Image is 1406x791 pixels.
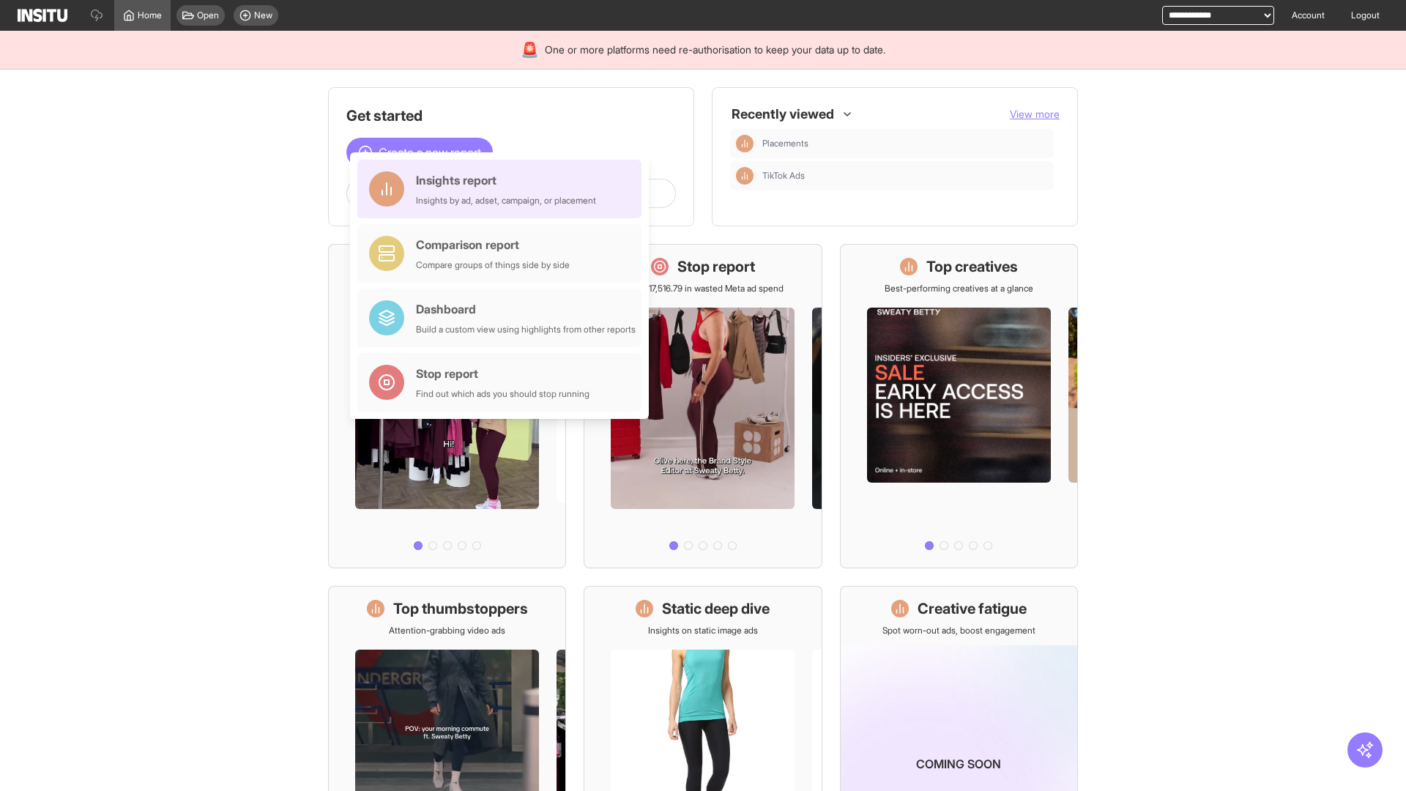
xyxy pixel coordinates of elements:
div: Insights by ad, adset, campaign, or placement [416,195,596,207]
span: Create a new report [379,144,481,161]
span: Placements [762,138,1048,149]
div: Find out which ads you should stop running [416,388,589,400]
span: Home [138,10,162,21]
div: Insights [736,135,754,152]
p: Save £17,516.79 in wasted Meta ad spend [622,283,784,294]
h1: Stop report [677,256,755,277]
div: Stop report [416,365,589,382]
a: What's live nowSee all active ads instantly [328,244,566,568]
a: Top creativesBest-performing creatives at a glance [840,244,1078,568]
div: Insights [736,167,754,185]
h1: Top thumbstoppers [393,598,528,619]
span: TikTok Ads [762,170,1048,182]
span: TikTok Ads [762,170,805,182]
p: Attention-grabbing video ads [389,625,505,636]
div: Dashboard [416,300,636,318]
button: Create a new report [346,138,493,167]
p: Best-performing creatives at a glance [885,283,1033,294]
p: Insights on static image ads [648,625,758,636]
div: Insights report [416,171,596,189]
h1: Top creatives [926,256,1018,277]
span: One or more platforms need re-authorisation to keep your data up to date. [545,42,885,57]
div: Compare groups of things side by side [416,259,570,271]
span: View more [1010,108,1060,120]
a: Stop reportSave £17,516.79 in wasted Meta ad spend [584,244,822,568]
img: Logo [18,9,67,22]
h1: Get started [346,105,676,126]
button: View more [1010,107,1060,122]
div: Build a custom view using highlights from other reports [416,324,636,335]
div: Comparison report [416,236,570,253]
div: 🚨 [521,40,539,60]
span: Placements [762,138,808,149]
span: Open [197,10,219,21]
span: New [254,10,272,21]
h1: Static deep dive [662,598,770,619]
